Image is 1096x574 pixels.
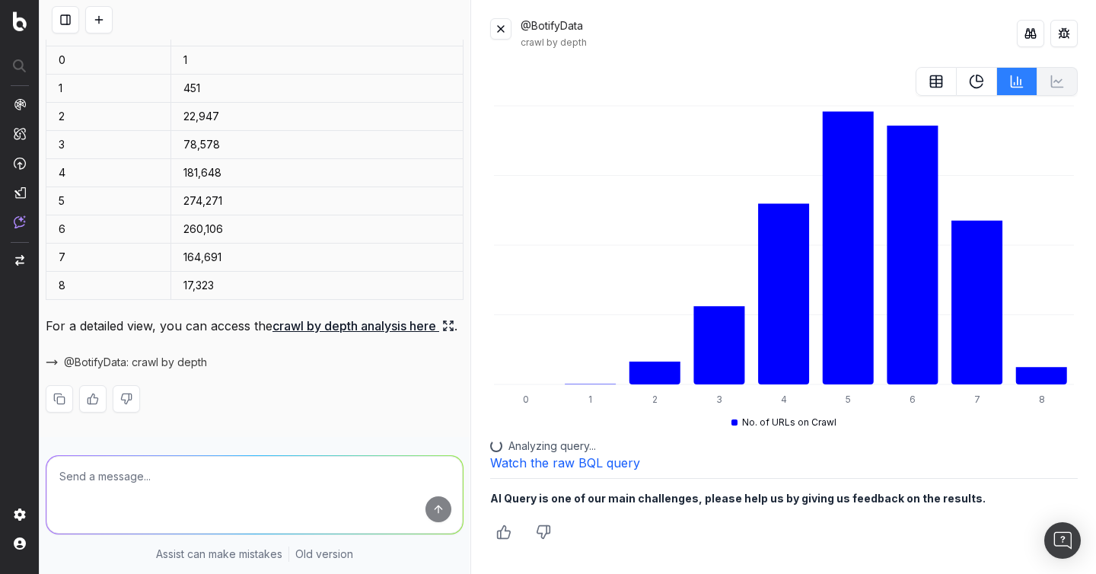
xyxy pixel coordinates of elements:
a: Watch the raw BQL query [490,455,640,470]
img: Studio [14,187,26,199]
a: crawl by depth analysis here [272,315,454,336]
td: 260,106 [170,215,464,244]
td: 0 [46,46,171,75]
tspan: 4 [781,394,787,406]
button: Thumbs up [490,518,518,546]
img: Activation [14,157,26,170]
button: PieChart [957,67,997,96]
div: crawl by depth [521,37,1017,49]
tspan: 5 [846,394,851,406]
b: AI Query is one of our main challenges, please help us by giving us feedback on the results. [490,492,986,505]
button: Thumbs down [530,518,557,546]
img: Assist [14,215,26,228]
td: 22,947 [170,103,464,131]
img: Setting [14,509,26,521]
p: Assist can make mistakes [156,547,282,562]
button: @BotifyData: crawl by depth [46,355,225,370]
td: 6 [46,215,171,244]
tspan: 0 [523,394,529,406]
button: BarChart [997,67,1037,96]
div: Analyzing query... [490,438,1078,454]
img: My account [14,537,26,550]
td: 5 [46,187,171,215]
td: 1 [46,75,171,103]
td: 3 [46,131,171,159]
td: 274,271 [170,187,464,215]
button: table [916,67,957,96]
tspan: 8 [1039,394,1045,406]
td: 8 [46,272,171,300]
td: 451 [170,75,464,103]
img: Analytics [14,98,26,110]
div: Open Intercom Messenger [1044,522,1081,559]
tspan: 3 [716,394,722,406]
a: Old version [295,547,353,562]
img: Botify logo [13,11,27,31]
p: For a detailed view, you can access the . [46,315,464,336]
tspan: 2 [652,394,658,406]
td: 4 [46,159,171,187]
td: 164,691 [170,244,464,272]
td: 7 [46,244,171,272]
tspan: 1 [589,394,593,406]
tspan: 7 [974,394,980,406]
div: @BotifyData [521,18,1017,49]
img: Intelligence [14,127,26,140]
img: Switch project [15,255,24,266]
td: 2 [46,103,171,131]
td: 181,648 [170,159,464,187]
td: 17,323 [170,272,464,300]
span: No. of URLs on Crawl [742,416,836,429]
button: Not available for current data [1037,67,1078,96]
td: 1 [170,46,464,75]
td: 78,578 [170,131,464,159]
tspan: 6 [910,394,916,406]
span: @BotifyData: crawl by depth [64,355,207,370]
